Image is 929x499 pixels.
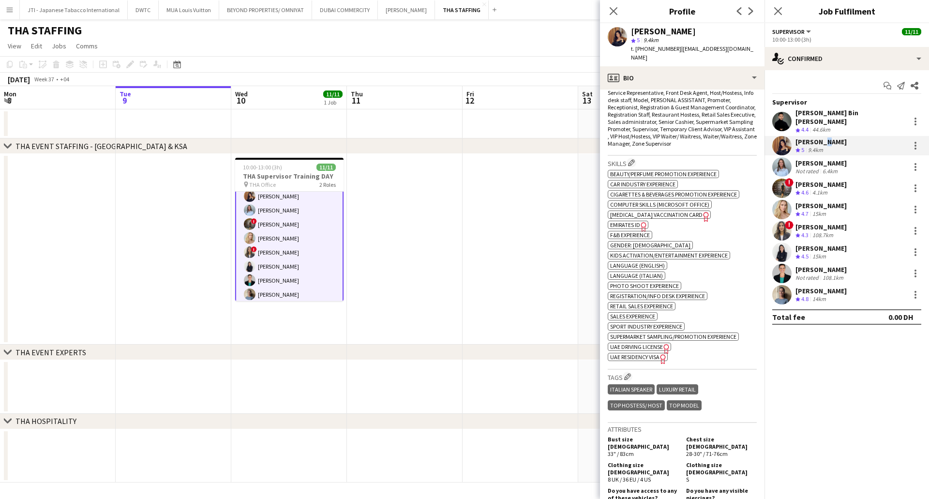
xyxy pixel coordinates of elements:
span: Supervisor [772,28,805,35]
h3: Tags [608,372,757,382]
span: Photo shoot experience [610,282,679,289]
span: Beauty/Perfume promotion experience [610,170,717,178]
span: 11/11 [323,91,343,98]
span: View [8,42,21,50]
span: ! [251,218,257,224]
div: 1 Job [324,99,342,106]
span: Car industry experience [610,181,675,188]
span: 10:00-13:00 (3h) [243,164,282,171]
div: Not rated [795,167,821,175]
div: [PERSON_NAME] [631,27,696,36]
div: LUXURY RETAIL [657,384,698,394]
span: ! [785,178,794,187]
span: 4.4 [801,126,809,133]
div: 9.4km [806,146,825,154]
div: [PERSON_NAME] [795,201,847,210]
span: Mon [4,90,16,98]
span: Language (Italian) [610,272,663,279]
div: +04 [60,76,69,83]
div: 0.00 DH [888,312,914,322]
div: 44.6km [810,126,832,134]
div: [PERSON_NAME] [795,137,847,146]
span: Tue [120,90,131,98]
button: [PERSON_NAME] [378,0,435,19]
span: Computer skills (Microsoft Office) [610,201,709,208]
span: Supermarket sampling/promotion experience [610,333,736,340]
button: DWTC [128,0,159,19]
span: Gender: [DEMOGRAPHIC_DATA] [610,242,690,249]
span: Sport industry experience [610,323,682,330]
span: 9.4km [642,36,660,44]
div: 10:00-13:00 (3h) [772,36,921,43]
span: Retail Sales experience [610,302,673,310]
span: 8 UK / 36 EU / 4 US [608,476,651,483]
span: Fri [466,90,474,98]
div: THA EVENT STAFFING - [GEOGRAPHIC_DATA] & KSA [15,141,187,151]
button: THA STAFFING [435,0,489,19]
h3: Attributes [608,425,757,434]
span: 4.7 [801,210,809,217]
span: 11/11 [316,164,336,171]
div: [PERSON_NAME] [795,265,847,274]
a: Jobs [48,40,70,52]
button: BEYOND PROPERTIES/ OMNIYAT [219,0,312,19]
span: 11 [349,95,363,106]
app-card-role: Supervisor9/910:00-13:00 (3h)[PERSON_NAME] Bin [PERSON_NAME][PERSON_NAME][PERSON_NAME]![PERSON_NA... [235,155,344,305]
span: 4.5 [801,253,809,260]
span: Week 37 [32,76,56,83]
span: 28-30" / 71-76cm [686,450,728,457]
div: Confirmed [764,47,929,70]
span: t. [PHONE_NUMBER] [631,45,681,52]
div: 4.1km [810,189,829,197]
span: Cigarettes & Beverages Promotion experience [610,191,737,198]
div: THA HOSPITALITY [15,416,76,426]
h1: THA STAFFING [8,23,82,38]
div: 15km [810,210,828,218]
span: Sat [582,90,593,98]
div: [PERSON_NAME] [795,159,847,167]
span: Sales Experience [610,313,655,320]
span: F&B experience [610,231,650,239]
a: Comms [72,40,102,52]
span: Edit [31,42,42,50]
span: UAE Driving License [610,343,663,350]
span: 5 [801,146,804,153]
div: THA EVENT EXPERTS [15,348,86,357]
div: [PERSON_NAME] [795,244,847,253]
div: 108.1km [821,274,845,281]
h3: Job Fulfilment [764,5,929,17]
span: Comms [76,42,98,50]
span: S [686,476,689,483]
span: Kids activation/entertainment experience [610,252,728,259]
a: Edit [27,40,46,52]
h5: Chest size [DEMOGRAPHIC_DATA] [686,436,757,450]
button: MUA Louis Vuitton [159,0,219,19]
div: [DATE] [8,75,30,84]
span: 4.8 [801,295,809,302]
span: 2 Roles [319,181,336,188]
h5: Clothing size [DEMOGRAPHIC_DATA] [608,461,678,476]
h5: Bust size [DEMOGRAPHIC_DATA] [608,436,678,450]
div: Not rated [795,274,821,281]
div: [PERSON_NAME] [795,287,847,295]
div: Supervisor [764,98,929,106]
span: Assistant, Bottle Girl, Brand Ambassador , Cashier, Customer Service Representative, Front Desk A... [608,82,757,147]
span: | [EMAIL_ADDRESS][DOMAIN_NAME] [631,45,753,61]
div: [PERSON_NAME] [795,180,847,189]
span: Wed [235,90,248,98]
button: DUBAI COMMERCITY [312,0,378,19]
span: ! [785,221,794,229]
app-job-card: 10:00-13:00 (3h)11/11THA Supervisor Training DAY THA Office2 RolesSupervisor9/910:00-13:00 (3h)[P... [235,158,344,301]
div: TOP MODEL [667,400,702,410]
span: Registration/Info desk experience [610,292,705,300]
div: 108.7km [810,231,835,240]
span: 12 [465,95,474,106]
span: Thu [351,90,363,98]
span: 9 [118,95,131,106]
a: View [4,40,25,52]
div: 15km [810,253,828,261]
span: 8 [2,95,16,106]
div: [PERSON_NAME] [795,223,847,231]
span: Language (English) [610,262,665,269]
